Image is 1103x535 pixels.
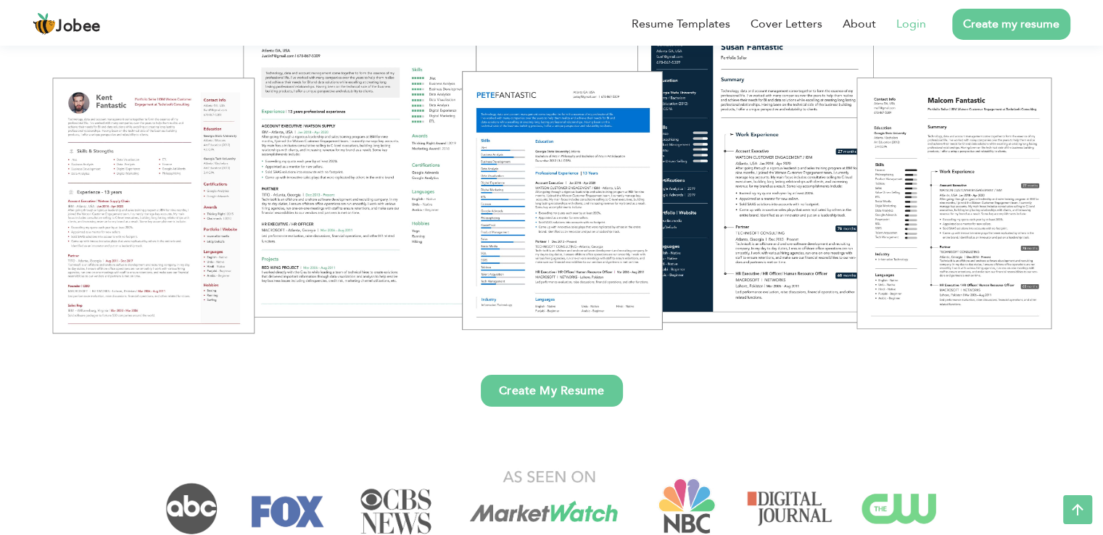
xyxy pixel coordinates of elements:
[33,12,56,36] img: jobee.io
[56,19,101,35] span: Jobee
[952,9,1070,40] a: Create my resume
[632,15,730,33] a: Resume Templates
[896,15,926,33] a: Login
[751,15,822,33] a: Cover Letters
[33,12,101,36] a: Jobee
[481,375,623,407] a: Create My Resume
[843,15,876,33] a: About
